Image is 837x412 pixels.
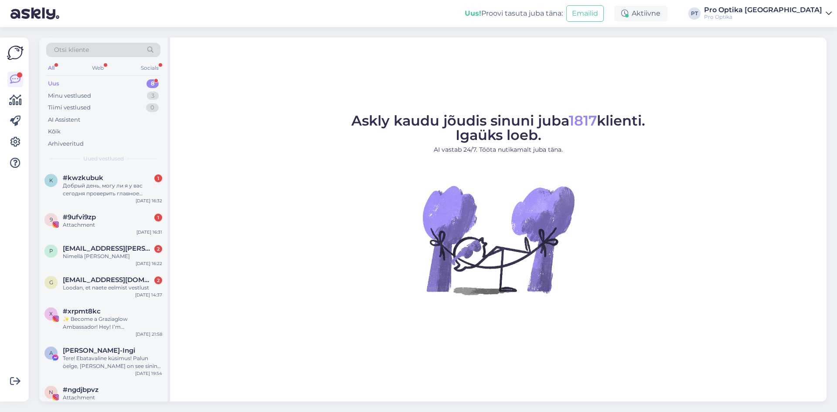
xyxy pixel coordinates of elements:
div: ✨ Become a Graziaglow Ambassador! Hey! I’m [PERSON_NAME] from Graziaglow 👋 – the eyewear brand ma... [63,315,162,331]
span: Annye Rooväli-Ingi [63,347,135,354]
div: Minu vestlused [48,92,91,100]
span: Uued vestlused [83,155,124,163]
span: n [49,389,53,395]
div: 1 [154,214,162,221]
div: Pro Optika [GEOGRAPHIC_DATA] [704,7,822,14]
div: Web [90,62,105,74]
span: pekka.hilden@sincotron.eu [63,245,153,252]
div: [DATE] 16:31 [136,229,162,235]
div: [DATE] 16:32 [136,197,162,204]
img: No Chat active [420,161,577,318]
span: x [49,310,53,317]
span: g [49,279,53,286]
div: Socials [139,62,160,74]
span: #ngdjbpvz [63,386,99,394]
b: Uus! [465,9,481,17]
span: k [49,177,53,184]
span: Otsi kliente [54,45,89,54]
span: geiug@hotmail.com [63,276,153,284]
span: 1817 [569,112,597,129]
span: 9 [50,216,53,223]
div: 8 [146,79,159,88]
button: Emailid [566,5,604,22]
div: 3 [147,92,159,100]
img: Askly Logo [7,44,24,61]
div: Kõik [48,127,61,136]
div: [DATE] 14:37 [135,292,162,298]
span: p [49,248,53,254]
div: Arhiveeritud [48,140,84,148]
span: Askly kaudu jõudis sinuni juba klienti. Igaüks loeb. [351,112,645,143]
div: All [46,62,56,74]
div: Добрый день, могу ли я у вас сегодня проверить главное давление? [GEOGRAPHIC_DATA]. [63,182,162,197]
div: 2 [154,245,162,253]
div: Nimellä [PERSON_NAME] [63,252,162,260]
span: #9ufvi9zp [63,213,96,221]
div: 2 [154,276,162,284]
a: Pro Optika [GEOGRAPHIC_DATA]Pro Optika [704,7,832,20]
div: Tiimi vestlused [48,103,91,112]
div: Uus [48,79,59,88]
div: 1 [154,174,162,182]
span: #xrpmt8kc [63,307,101,315]
div: [DATE] 21:58 [136,331,162,337]
div: Attachment [63,221,162,229]
span: A [49,350,53,356]
div: Pro Optika [704,14,822,20]
span: #kwzkubuk [63,174,103,182]
div: Aktiivne [614,6,667,21]
div: Loodan, et naete eelmist vestlust [63,284,162,292]
div: PT [688,7,701,20]
div: Proovi tasuta juba täna: [465,8,563,19]
div: AI Assistent [48,116,80,124]
div: 0 [146,103,159,112]
div: [DATE] 16:22 [136,260,162,267]
p: AI vastab 24/7. Tööta nutikamalt juba täna. [351,145,645,154]
div: Tere! Ebatavaline küsimus! Palun öelge, [PERSON_NAME] on see sinine mohäärkampsun pärit, mis sell... [63,354,162,370]
div: [DATE] 19:54 [135,370,162,377]
div: Attachment [63,394,162,402]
